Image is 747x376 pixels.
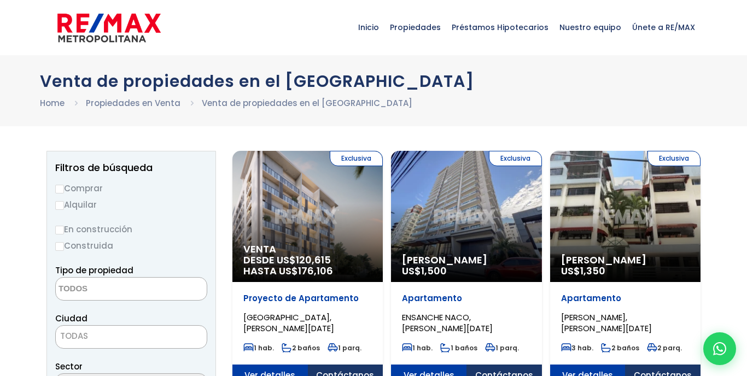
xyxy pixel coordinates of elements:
[446,11,554,44] span: Préstamos Hipotecarios
[328,343,361,352] span: 1 parq.
[55,198,207,211] label: Alquilar
[55,325,207,349] span: TODAS
[489,151,542,166] span: Exclusiva
[296,253,331,267] span: 120,615
[561,343,593,352] span: 3 hab.
[56,328,207,344] span: TODAS
[55,239,207,252] label: Construida
[421,264,447,278] span: 1,500
[440,343,477,352] span: 1 baños
[298,264,333,278] span: 176,106
[282,343,320,352] span: 2 baños
[561,255,690,266] span: [PERSON_NAME]
[55,361,83,372] span: Sector
[627,11,701,44] span: Únete a RE/MAX
[40,97,65,109] a: Home
[561,312,652,334] span: [PERSON_NAME], [PERSON_NAME][DATE]
[601,343,639,352] span: 2 baños
[57,11,161,44] img: remax-metropolitana-logo
[402,264,447,278] span: US$
[86,97,180,109] a: Propiedades en Venta
[55,185,64,193] input: Comprar
[243,255,372,277] span: DESDE US$
[60,330,88,342] span: TODAS
[55,242,64,251] input: Construida
[353,11,384,44] span: Inicio
[55,265,133,276] span: Tipo de propiedad
[554,11,627,44] span: Nuestro equipo
[330,151,383,166] span: Exclusiva
[647,151,701,166] span: Exclusiva
[55,222,207,236] label: En construcción
[402,255,530,266] span: [PERSON_NAME]
[243,266,372,277] span: HASTA US$
[202,97,412,109] a: Venta de propiedades en el [GEOGRAPHIC_DATA]
[384,11,446,44] span: Propiedades
[55,201,64,210] input: Alquilar
[402,343,433,352] span: 1 hab.
[55,226,64,234] input: En construcción
[243,312,334,334] span: [GEOGRAPHIC_DATA], [PERSON_NAME][DATE]
[243,343,274,352] span: 1 hab.
[243,293,372,304] p: Proyecto de Apartamento
[402,293,530,304] p: Apartamento
[55,181,207,195] label: Comprar
[40,72,707,91] h1: Venta de propiedades en el [GEOGRAPHIC_DATA]
[402,312,493,334] span: ENSANCHE NACO, [PERSON_NAME][DATE]
[580,264,605,278] span: 1,350
[561,264,605,278] span: US$
[55,162,207,173] h2: Filtros de búsqueda
[55,313,87,324] span: Ciudad
[485,343,519,352] span: 1 parq.
[243,244,372,255] span: Venta
[647,343,682,352] span: 2 parq.
[56,278,162,301] textarea: Search
[561,293,690,304] p: Apartamento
